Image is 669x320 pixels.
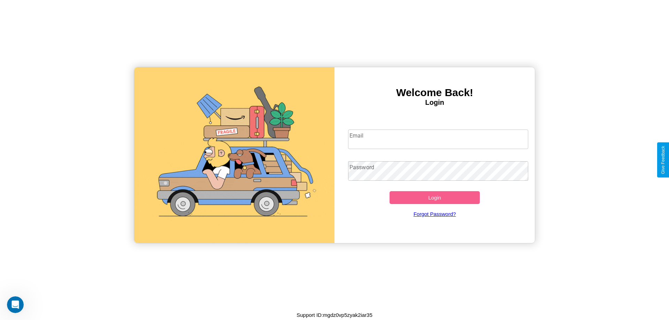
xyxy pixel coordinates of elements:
[390,191,480,204] button: Login
[345,204,525,224] a: Forgot Password?
[661,146,666,174] div: Give Feedback
[134,67,334,243] img: gif
[297,310,372,320] p: Support ID: mgdz0vp5zyak2iar35
[7,296,24,313] iframe: Intercom live chat
[334,87,535,99] h3: Welcome Back!
[334,99,535,107] h4: Login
